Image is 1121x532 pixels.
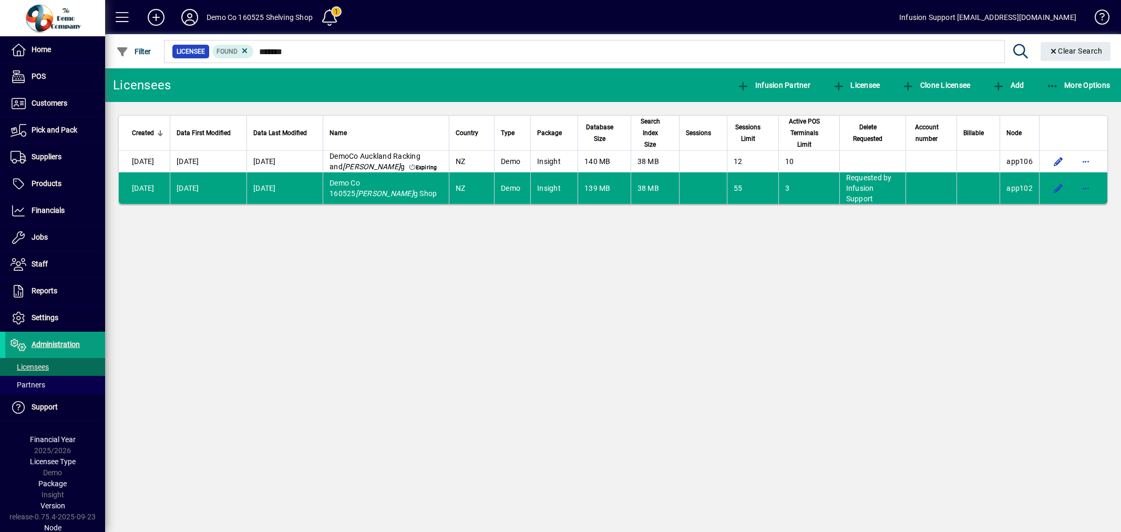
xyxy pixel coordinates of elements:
[578,151,630,172] td: 140 MB
[5,144,105,170] a: Suppliers
[530,172,578,204] td: Insight
[734,121,772,145] div: Sessions Limit
[253,127,307,139] span: Data Last Modified
[116,47,151,56] span: Filter
[494,172,530,204] td: Demo
[113,77,171,94] div: Licensees
[330,179,437,198] span: Demo Co 160525 g Shop
[727,172,778,204] td: 55
[456,127,478,139] span: Country
[778,151,839,172] td: 10
[356,189,414,198] em: [PERSON_NAME]
[139,8,173,27] button: Add
[899,9,1076,26] div: Infusion Support [EMAIL_ADDRESS][DOMAIN_NAME]
[778,172,839,204] td: 3
[177,127,240,139] div: Data First Modified
[1006,127,1033,139] div: Node
[963,127,993,139] div: Billable
[839,172,906,204] td: Requested by Infusion Support
[246,172,323,204] td: [DATE]
[132,127,163,139] div: Created
[1046,81,1110,89] span: More Options
[5,278,105,304] a: Reports
[40,502,65,510] span: Version
[992,81,1024,89] span: Add
[177,127,231,139] span: Data First Modified
[32,179,61,188] span: Products
[631,172,679,204] td: 38 MB
[5,358,105,376] a: Licensees
[44,524,61,532] span: Node
[32,45,51,54] span: Home
[5,394,105,421] a: Support
[494,151,530,172] td: Demo
[456,127,488,139] div: Country
[5,198,105,224] a: Financials
[5,305,105,331] a: Settings
[5,376,105,394] a: Partners
[530,151,578,172] td: Insight
[1077,180,1094,197] button: More options
[32,403,58,411] span: Support
[737,81,810,89] span: Infusion Partner
[30,457,76,466] span: Licensee Type
[1041,42,1111,61] button: Clear
[170,172,246,204] td: [DATE]
[32,152,61,161] span: Suppliers
[501,127,515,139] span: Type
[5,251,105,278] a: Staff
[537,127,562,139] span: Package
[32,260,48,268] span: Staff
[217,48,238,55] span: Found
[119,151,170,172] td: [DATE]
[246,151,323,172] td: [DATE]
[32,313,58,322] span: Settings
[734,121,763,145] span: Sessions Limit
[330,127,443,139] div: Name
[785,116,833,150] div: Active POS Terminals Limit
[32,340,80,349] span: Administration
[1044,76,1113,95] button: More Options
[1006,127,1022,139] span: Node
[5,37,105,63] a: Home
[177,46,205,57] span: Licensee
[832,81,880,89] span: Licensee
[330,127,347,139] span: Name
[253,127,316,139] div: Data Last Modified
[686,127,711,139] span: Sessions
[785,116,824,150] span: Active POS Terminals Limit
[32,233,48,241] span: Jobs
[912,121,941,145] span: Account number
[449,151,494,172] td: NZ
[1006,184,1033,192] span: app102.prod.infusionbusinesssoftware.com
[32,126,77,134] span: Pick and Pack
[846,121,890,145] span: Delete Requested
[584,121,624,145] div: Database Size
[990,76,1026,95] button: Add
[1087,2,1108,36] a: Knowledge Base
[407,163,439,172] span: Expiring
[830,76,883,95] button: Licensee
[963,127,984,139] span: Billable
[727,151,778,172] td: 12
[1006,157,1033,166] span: app106.prod.infusionbusinesssoftware.com
[5,117,105,144] a: Pick and Pack
[902,81,970,89] span: Clone Licensee
[11,363,49,371] span: Licensees
[38,479,67,488] span: Package
[343,162,400,171] em: [PERSON_NAME]
[631,151,679,172] td: 38 MB
[686,127,721,139] div: Sessions
[170,151,246,172] td: [DATE]
[32,287,57,295] span: Reports
[1077,153,1094,170] button: More options
[1050,153,1067,170] button: Edit
[114,42,154,61] button: Filter
[1050,180,1067,197] button: Edit
[30,435,76,444] span: Financial Year
[637,116,673,150] div: Search Index Size
[637,116,663,150] span: Search Index Size
[734,76,813,95] button: Infusion Partner
[212,45,254,58] mat-chip: Found Status: Found
[207,9,313,26] div: Demo Co 160525 Shelving Shop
